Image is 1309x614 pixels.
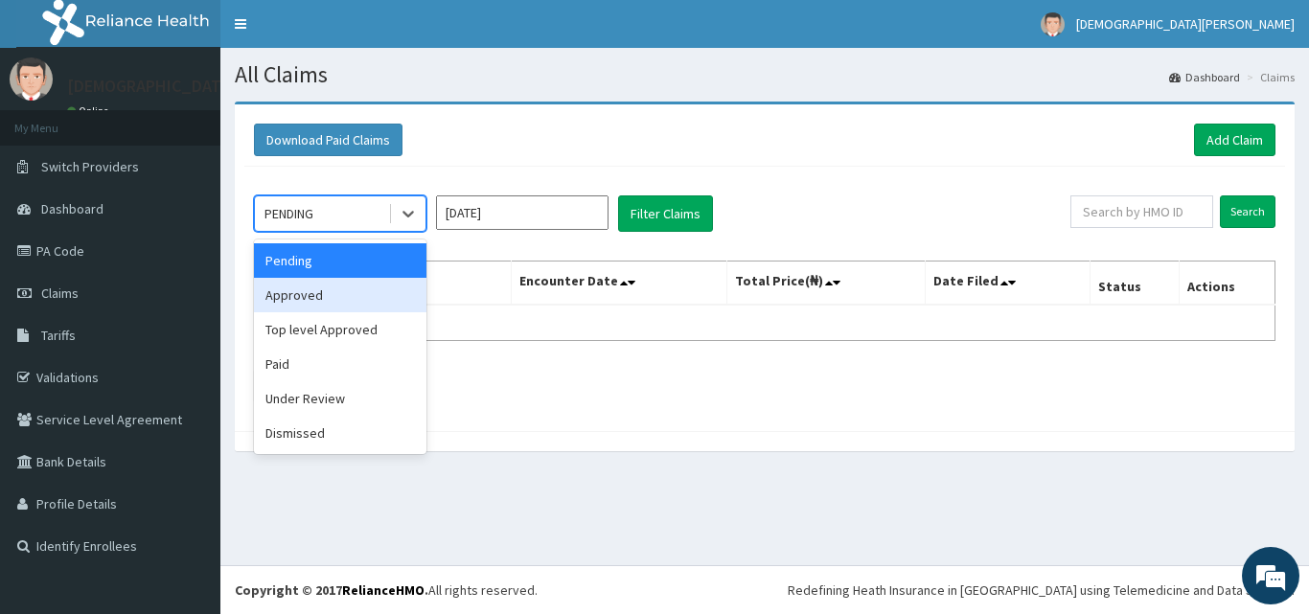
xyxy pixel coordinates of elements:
span: [DEMOGRAPHIC_DATA][PERSON_NAME] [1076,15,1295,33]
a: RelianceHMO [342,581,425,599]
div: Pending [254,243,426,278]
input: Search [1220,195,1275,228]
th: Encounter Date [512,262,726,306]
div: Dismissed [254,416,426,450]
p: [DEMOGRAPHIC_DATA][PERSON_NAME] [67,78,362,95]
a: Dashboard [1169,69,1240,85]
div: PENDING [264,204,313,223]
div: Top level Approved [254,312,426,347]
span: Dashboard [41,200,103,217]
th: Status [1091,262,1180,306]
button: Download Paid Claims [254,124,402,156]
footer: All rights reserved. [220,565,1309,614]
span: Switch Providers [41,158,139,175]
th: Date Filed [926,262,1091,306]
a: Add Claim [1194,124,1275,156]
textarea: Type your message and hit 'Enter' [10,410,365,477]
div: Minimize live chat window [314,10,360,56]
h1: All Claims [235,62,1295,87]
input: Search by HMO ID [1070,195,1213,228]
img: User Image [1041,12,1065,36]
th: Actions [1179,262,1275,306]
div: Chat with us now [100,107,322,132]
a: Online [67,104,113,118]
div: Approved [254,278,426,312]
span: Tariffs [41,327,76,344]
div: Paid [254,347,426,381]
div: Under Review [254,381,426,416]
input: Select Month and Year [436,195,609,230]
button: Filter Claims [618,195,713,232]
span: Claims [41,284,79,302]
img: d_794563401_company_1708531726252_794563401 [35,96,78,144]
th: Total Price(₦) [726,262,926,306]
strong: Copyright © 2017 . [235,581,428,599]
li: Claims [1242,69,1295,85]
span: We're online! [111,185,264,378]
img: User Image [10,57,53,101]
div: Redefining Heath Insurance in [GEOGRAPHIC_DATA] using Telemedicine and Data Science! [788,580,1295,600]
